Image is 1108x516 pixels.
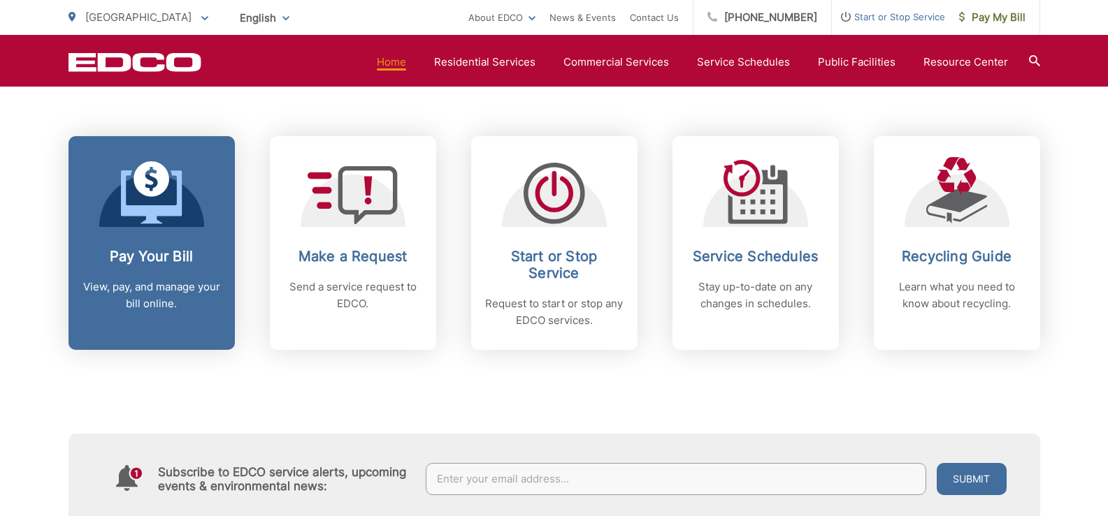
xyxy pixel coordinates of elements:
a: EDCD logo. Return to the homepage. [69,52,201,72]
p: Send a service request to EDCO. [284,279,422,312]
a: Service Schedules [697,54,790,71]
p: View, pay, and manage your bill online. [82,279,221,312]
button: Submit [937,463,1007,495]
h2: Recycling Guide [888,248,1026,265]
a: Public Facilities [818,54,895,71]
a: Recycling Guide Learn what you need to know about recycling. [874,136,1040,350]
a: Make a Request Send a service request to EDCO. [270,136,436,350]
a: Residential Services [434,54,535,71]
h2: Make a Request [284,248,422,265]
a: Contact Us [630,9,679,26]
h4: Subscribe to EDCO service alerts, upcoming events & environmental news: [158,465,412,493]
input: Enter your email address... [426,463,926,495]
p: Stay up-to-date on any changes in schedules. [686,279,825,312]
a: Service Schedules Stay up-to-date on any changes in schedules. [672,136,839,350]
a: About EDCO [468,9,535,26]
a: Commercial Services [563,54,669,71]
span: [GEOGRAPHIC_DATA] [85,10,192,24]
h2: Pay Your Bill [82,248,221,265]
a: News & Events [549,9,616,26]
a: Pay Your Bill View, pay, and manage your bill online. [69,136,235,350]
span: Pay My Bill [959,9,1026,26]
h2: Service Schedules [686,248,825,265]
a: Resource Center [923,54,1008,71]
h2: Start or Stop Service [485,248,624,281]
a: Home [377,54,406,71]
p: Learn what you need to know about recycling. [888,279,1026,312]
p: Request to start or stop any EDCO services. [485,295,624,329]
span: English [229,6,300,30]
